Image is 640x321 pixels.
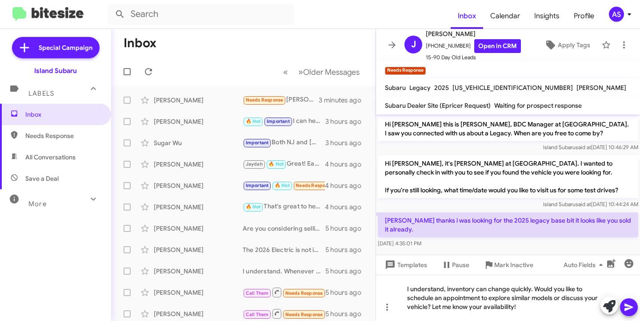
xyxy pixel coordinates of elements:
[451,3,483,29] a: Inbox
[434,84,449,92] span: 2025
[243,267,325,276] div: I understand. Whenever you're ready to discuss the Forester or have any questions, feel free to r...
[268,161,284,167] span: 🔥 Hot
[576,201,591,207] span: said at
[452,257,469,273] span: Pause
[494,102,582,110] span: Waiting for prospect response
[426,28,521,39] span: [PERSON_NAME]
[426,53,521,62] span: 15-90 Day Old Leads
[319,96,368,105] div: 3 minutes ago
[325,224,368,233] div: 5 hours ago
[246,97,284,103] span: Needs Response
[246,161,263,167] span: Jaydah
[411,37,416,52] span: J
[243,308,325,319] div: Inbound Call
[275,183,290,188] span: 🔥 Hot
[278,63,365,81] nav: Page navigation example
[564,257,606,273] span: Auto Fields
[483,3,527,29] a: Calendar
[154,267,243,276] div: [PERSON_NAME]
[154,309,243,318] div: [PERSON_NAME]
[556,257,613,273] button: Auto Fields
[25,174,59,183] span: Save a Deal
[243,202,325,212] div: That's great to hear! If you're considering selling your vehicle in the future, we'd be happy to ...
[243,224,325,233] div: Are you considering selling your vehicle? We can offer a great value for it. When would be most c...
[609,7,624,22] div: AS
[601,7,630,22] button: AS
[154,181,243,190] div: [PERSON_NAME]
[325,138,368,147] div: 3 hours ago
[527,3,567,29] a: Insights
[246,312,269,317] span: Call Them
[285,312,323,317] span: Needs Response
[243,245,325,254] div: The 2026 Electric is not in the showroom yet, but I can help you learn more about it and schedule...
[25,153,76,162] span: All Conversations
[325,245,368,254] div: 5 hours ago
[154,224,243,233] div: [PERSON_NAME]
[303,67,360,77] span: Older Messages
[243,138,325,148] div: Both NJ and [GEOGRAPHIC_DATA] have their benefits! It often depends on your personal preferences....
[34,66,77,75] div: Island Subaru
[243,287,325,298] div: Inbound Call
[154,245,243,254] div: [PERSON_NAME]
[409,84,431,92] span: Legacy
[325,203,368,211] div: 4 hours ago
[246,290,269,296] span: Call Them
[452,84,573,92] span: [US_VEHICLE_IDENTIFICATION_NUMBER]
[434,257,476,273] button: Pause
[426,39,521,53] span: [PHONE_NUMBER]
[543,201,638,207] span: Island Subaru [DATE] 10:44:24 AM
[154,160,243,169] div: [PERSON_NAME]
[376,257,434,273] button: Templates
[12,37,100,58] a: Special Campaign
[246,183,269,188] span: Important
[243,180,325,191] div: Hi [PERSON_NAME], we ended up purchasing from someone else, thank you!
[378,240,421,247] span: [DATE] 4:35:01 PM
[154,117,243,126] div: [PERSON_NAME]
[325,288,368,297] div: 5 hours ago
[28,89,54,98] span: Labels
[246,204,261,210] span: 🔥 Hot
[378,212,638,237] p: [PERSON_NAME] thanks i was looking for the 2025 legacy base bit it looks like you sold it already.
[298,66,303,77] span: »
[576,144,591,150] span: said at
[154,203,243,211] div: [PERSON_NAME]
[283,66,288,77] span: «
[385,67,426,75] small: Needs Response
[154,138,243,147] div: Sugar Wu
[246,140,269,146] span: Important
[558,37,590,53] span: Apply Tags
[243,116,325,126] div: I can help you arrange a test drive! Once you confirm your day and time, we can set everything up...
[567,3,601,29] a: Profile
[108,4,294,25] input: Search
[536,37,597,53] button: Apply Tags
[285,290,323,296] span: Needs Response
[476,257,540,273] button: Mark Inactive
[278,63,293,81] button: Previous
[325,267,368,276] div: 5 hours ago
[378,155,638,198] p: Hi [PERSON_NAME], it's [PERSON_NAME] at [GEOGRAPHIC_DATA]. I wanted to personally check in with y...
[576,84,626,92] span: [PERSON_NAME]
[325,160,368,169] div: 4 hours ago
[543,144,638,150] span: Island Subaru [DATE] 10:46:29 AM
[267,118,290,124] span: Important
[494,257,533,273] span: Mark Inactive
[325,117,368,126] div: 3 hours ago
[25,131,101,140] span: Needs Response
[296,183,333,188] span: Needs Response
[325,309,368,318] div: 5 hours ago
[383,257,427,273] span: Templates
[325,181,368,190] div: 4 hours ago
[243,159,325,169] div: Great! Early morning works perfectly. What day would you like to come in? Let’s get you an appoin...
[124,36,156,50] h1: Inbox
[378,116,638,141] p: Hi [PERSON_NAME] this is [PERSON_NAME], BDC Manager at [GEOGRAPHIC_DATA]. I saw you connected wit...
[243,95,319,105] div: [PERSON_NAME] thanks i was looking for the 2025 legacy base bit it looks like you sold it already.
[385,84,406,92] span: Subaru
[246,118,261,124] span: 🔥 Hot
[28,200,47,208] span: More
[293,63,365,81] button: Next
[25,110,101,119] span: Inbox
